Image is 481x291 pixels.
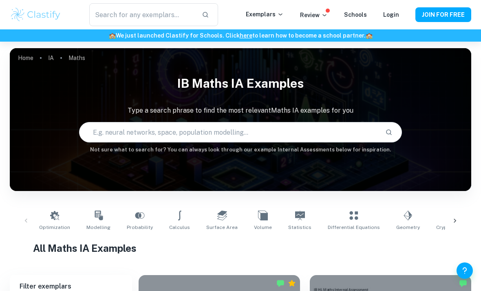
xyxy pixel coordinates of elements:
[86,224,110,231] span: Modelling
[457,262,473,279] button: Help and Feedback
[127,224,153,231] span: Probability
[300,11,328,20] p: Review
[33,241,448,255] h1: All Maths IA Examples
[10,106,471,116] p: Type a search phrase to find the most relevant Maths IA examples for you
[109,32,116,39] span: 🏫
[10,146,471,154] h6: Not sure what to search for? You can always look through our example Internal Assessments below f...
[436,224,469,231] span: Cryptography
[240,32,252,39] a: here
[382,125,396,139] button: Search
[328,224,380,231] span: Differential Equations
[459,279,467,287] img: Marked
[10,71,471,96] h1: IB Maths IA examples
[254,224,272,231] span: Volume
[396,224,420,231] span: Geometry
[68,53,85,62] p: Maths
[89,3,195,26] input: Search for any exemplars...
[383,11,399,18] a: Login
[39,224,70,231] span: Optimization
[415,7,471,22] button: JOIN FOR FREE
[246,10,284,19] p: Exemplars
[18,52,33,64] a: Home
[288,224,311,231] span: Statistics
[169,224,190,231] span: Calculus
[344,11,367,18] a: Schools
[366,32,373,39] span: 🏫
[288,279,296,287] div: Premium
[48,52,54,64] a: IA
[2,31,479,40] h6: We just launched Clastify for Schools. Click to learn how to become a school partner.
[276,279,285,287] img: Marked
[79,121,379,144] input: E.g. neural networks, space, population modelling...
[10,7,62,23] img: Clastify logo
[206,224,238,231] span: Surface Area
